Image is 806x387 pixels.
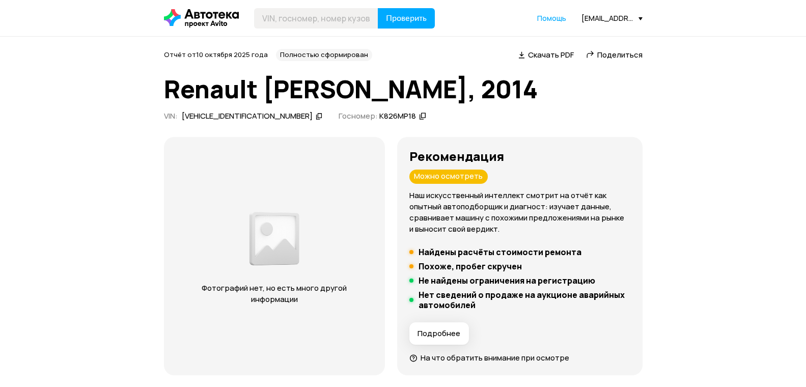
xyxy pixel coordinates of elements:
a: На что обратить внимание при осмотре [409,352,569,363]
a: Помощь [537,13,566,23]
span: Поделиться [597,49,643,60]
span: Подробнее [418,328,460,339]
div: [VEHICLE_IDENTIFICATION_NUMBER] [182,111,313,122]
span: Отчёт от 10 октября 2025 года [164,50,268,59]
div: Можно осмотреть [409,170,488,184]
h5: Похоже, пробег скручен [419,261,522,271]
div: К826МР18 [379,111,416,122]
a: Скачать PDF [518,49,574,60]
span: Госномер: [339,110,378,121]
span: Проверить [386,14,427,22]
div: Полностью сформирован [276,49,372,61]
h5: Нет сведений о продаже на аукционе аварийных автомобилей [419,290,630,310]
h3: Рекомендация [409,149,630,163]
img: 2a3f492e8892fc00.png [247,207,301,270]
span: VIN : [164,110,178,121]
a: Поделиться [586,49,643,60]
p: Фотографий нет, но есть много другой информации [184,283,365,305]
p: Наш искусственный интеллект смотрит на отчёт как опытный автоподборщик и диагност: изучает данные... [409,190,630,235]
span: На что обратить внимание при осмотре [421,352,569,363]
h1: Renault [PERSON_NAME], 2014 [164,75,643,103]
h5: Не найдены ограничения на регистрацию [419,275,595,286]
button: Подробнее [409,322,469,345]
button: Проверить [378,8,435,29]
input: VIN, госномер, номер кузова [254,8,378,29]
h5: Найдены расчёты стоимости ремонта [419,247,581,257]
span: Скачать PDF [528,49,574,60]
div: [EMAIL_ADDRESS][DOMAIN_NAME] [581,13,643,23]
